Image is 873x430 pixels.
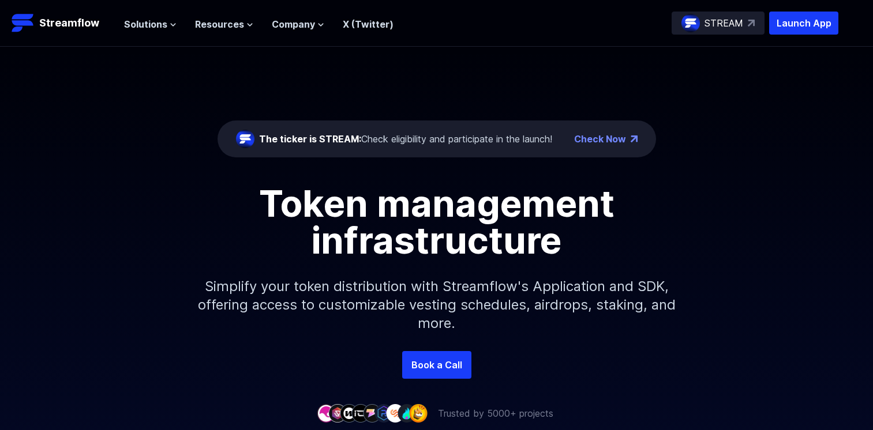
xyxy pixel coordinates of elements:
img: top-right-arrow.svg [748,20,755,27]
span: Company [272,17,315,31]
button: Solutions [124,17,177,31]
img: Streamflow Logo [12,12,35,35]
img: company-1 [317,404,335,422]
img: company-9 [409,404,428,422]
span: Solutions [124,17,167,31]
a: Streamflow [12,12,113,35]
img: streamflow-logo-circle.png [236,130,254,148]
p: STREAM [705,16,743,30]
img: top-right-arrow.png [631,135,638,142]
div: Check eligibility and participate in the launch! [259,132,552,146]
a: Book a Call [402,351,471,379]
img: company-6 [374,404,393,422]
p: Streamflow [39,15,99,31]
a: Check Now [574,132,626,146]
span: The ticker is STREAM: [259,133,361,145]
img: company-8 [398,404,416,422]
span: Resources [195,17,244,31]
img: streamflow-logo-circle.png [681,14,700,32]
button: Company [272,17,324,31]
button: Resources [195,17,253,31]
button: Launch App [769,12,838,35]
img: company-3 [340,404,358,422]
a: STREAM [672,12,765,35]
img: company-5 [363,404,381,422]
h1: Token management infrastructure [177,185,696,259]
img: company-7 [386,404,404,422]
p: Trusted by 5000+ projects [438,406,553,420]
img: company-4 [351,404,370,422]
img: company-2 [328,404,347,422]
a: X (Twitter) [343,18,394,30]
p: Simplify your token distribution with Streamflow's Application and SDK, offering access to custom... [189,259,685,351]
